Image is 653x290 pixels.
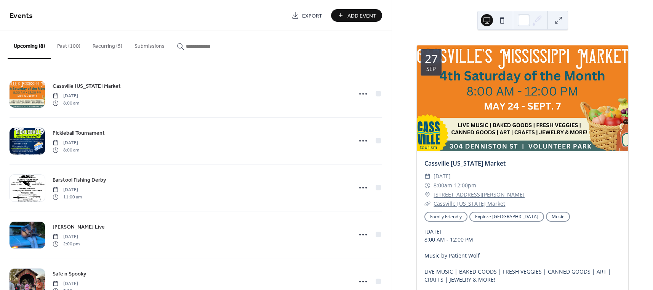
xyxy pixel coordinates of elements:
span: 8:00 am [53,147,79,153]
div: ​ [424,199,431,208]
a: Export [286,9,328,22]
span: [DATE] [434,172,451,181]
div: 27 [425,53,438,64]
button: Recurring (5) [86,31,128,58]
span: 2:00 pm [53,240,80,247]
button: Add Event [331,9,382,22]
span: [DATE] [53,280,80,287]
a: Safe n Spooky [53,269,86,278]
div: ​ [424,181,431,190]
span: [DATE] [53,140,79,147]
span: Add Event [347,12,376,20]
button: Past (100) [51,31,86,58]
div: ​ [424,172,431,181]
a: [STREET_ADDRESS][PERSON_NAME] [434,190,525,199]
span: [DATE] [53,187,82,193]
a: Cassville [US_STATE] Market [53,82,121,90]
div: Sep [426,66,436,72]
a: Pickleball Tournament [53,129,105,137]
span: Safe n Spooky [53,270,86,278]
span: Pickleball Tournament [53,129,105,137]
a: Barstool Fishing Derby [53,176,106,184]
a: Cassville [US_STATE] Market [434,200,505,207]
span: [DATE] [53,93,79,100]
span: [DATE] [53,234,80,240]
span: 11:00 am [53,193,82,200]
a: [PERSON_NAME] Live [53,222,105,231]
span: 12:00pm [454,181,476,190]
span: 8:00 am [53,100,79,106]
span: 8:00am [434,181,452,190]
span: Barstool Fishing Derby [53,176,106,184]
span: [PERSON_NAME] Live [53,223,105,231]
button: Upcoming (8) [8,31,51,59]
span: Export [302,12,322,20]
a: Cassville [US_STATE] Market [424,159,506,168]
span: - [452,181,454,190]
span: Events [10,8,33,23]
div: ​ [424,190,431,199]
button: Submissions [128,31,171,58]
